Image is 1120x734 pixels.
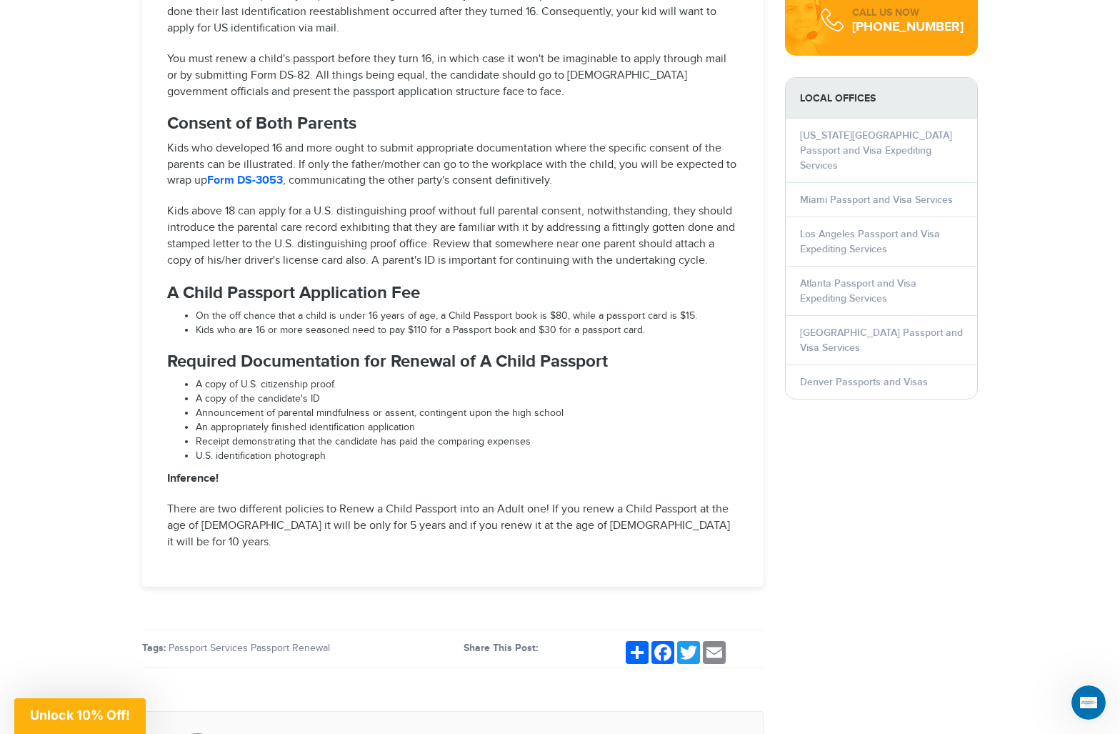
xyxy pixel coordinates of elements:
li: Announcement of parental mindfulness or assent, contingent upon the high school [196,407,739,421]
span: Unlock 10% Off! [30,708,130,723]
div: [PHONE_NUMBER] [852,20,964,34]
a: Passport Services [169,643,248,654]
li: A copy of the candidate's ID [196,392,739,407]
strong: Consent of Both Parents [167,113,356,134]
strong: Share This Post: [464,642,538,654]
li: Kids who are 16 or more seasoned need to pay $110 for a Passport book and $30 for a passport card. [196,324,739,338]
iframe: Intercom live chat [1071,685,1106,720]
li: A copy of U.S. citizenship proof. [196,378,739,392]
strong: Tags: [142,642,166,654]
p: There are two different policies to Renew a Child Passport into an Adult one! If you renew a Chil... [167,502,739,551]
a: [GEOGRAPHIC_DATA] Passport and Visa Services [800,327,963,354]
a: Email [701,641,727,664]
li: An appropriately finished identification application [196,421,739,435]
a: Share [624,641,650,664]
a: Atlanta Passport and Visa Expediting Services [800,277,916,304]
p: You must renew a child's passport before they turn 16, in which case it won't be imaginable to ap... [167,51,739,101]
p: Kids who developed 16 and more ought to submit appropriate documentation where the specific conse... [167,141,739,190]
strong: A Child Passport Application Fee [167,282,420,303]
li: U.S. identification photograph [196,450,739,464]
a: [US_STATE][GEOGRAPHIC_DATA] Passport and Visa Expediting Services [800,129,952,172]
div: CALL US NOW [852,6,964,20]
strong: LOCAL OFFICES [786,78,977,119]
div: Unlock 10% Off! [14,698,146,734]
a: Form DS-3053 [207,174,283,187]
a: Miami Passport and Visa Services [800,194,953,206]
a: Facebook [650,641,676,664]
li: On the off chance that a child is under 16 years of age, a Child Passport book is $80, while a pa... [196,309,739,324]
a: Los Angeles Passport and Visa Expediting Services [800,228,940,255]
li: Receipt demonstrating that the candidate has paid the comparing expenses [196,435,739,450]
p: Kids above 18 can apply for a U.S. distinguishing proof without full parental consent, notwithsta... [167,204,739,269]
strong: Required Documentation for Renewal of A Child Passport [167,351,608,372]
a: Denver Passports and Visas [800,376,928,388]
a: Passport Renewal [251,643,330,654]
a: Twitter [676,641,701,664]
strong: Inference! [167,472,219,485]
